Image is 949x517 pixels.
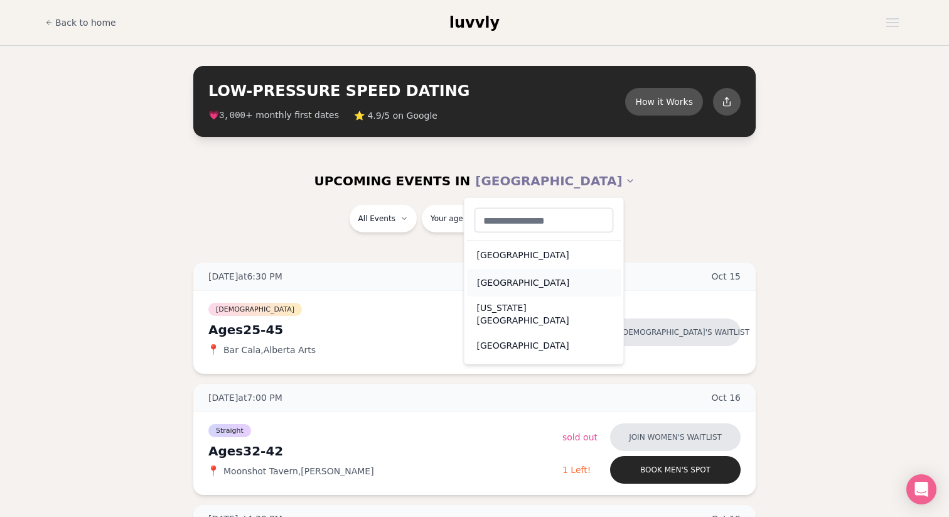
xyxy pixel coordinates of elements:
div: [GEOGRAPHIC_DATA] [464,197,625,365]
div: [GEOGRAPHIC_DATA] [467,332,621,359]
div: [US_STATE][GEOGRAPHIC_DATA] [467,297,621,332]
div: [US_STATE], D.C. [467,359,621,387]
div: [GEOGRAPHIC_DATA] [467,269,621,297]
div: [GEOGRAPHIC_DATA] [467,241,621,269]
